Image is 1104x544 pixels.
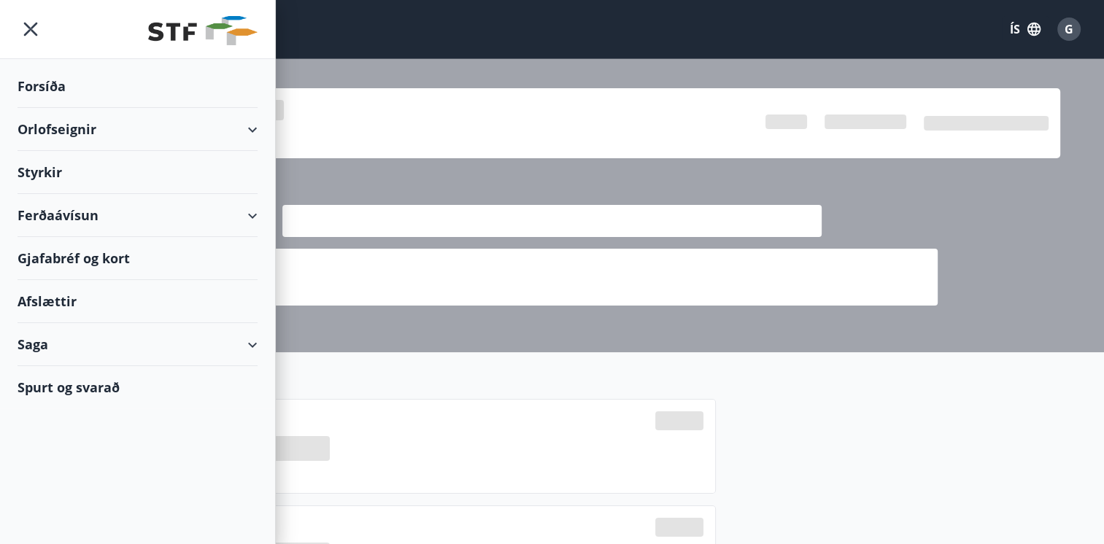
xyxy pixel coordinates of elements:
[1002,16,1049,42] button: ÍS
[18,194,258,237] div: Ferðaávísun
[18,65,258,108] div: Forsíða
[18,108,258,151] div: Orlofseignir
[1065,21,1073,37] span: G
[18,280,258,323] div: Afslættir
[18,151,258,194] div: Styrkir
[18,323,258,366] div: Saga
[18,366,258,408] div: Spurt og svarað
[18,16,44,42] button: menu
[148,16,258,45] img: union_logo
[18,237,258,280] div: Gjafabréf og kort
[1051,12,1086,47] button: G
